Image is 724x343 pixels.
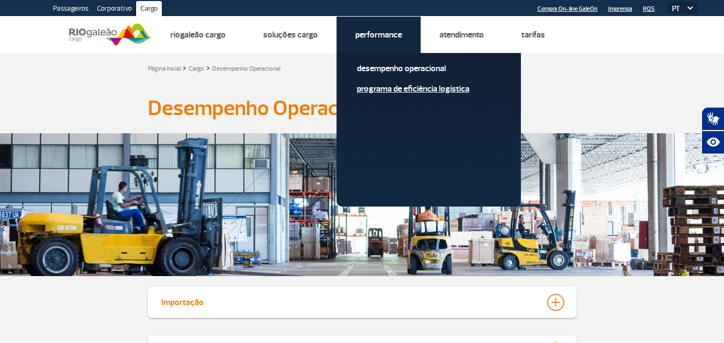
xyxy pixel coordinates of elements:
a: Passageiros [49,1,93,18]
a: Performance [355,29,402,40]
h1: Desempenho Operacional [148,99,577,117]
div: Plugin de acessibilidade da Hand Talk. [701,107,724,154]
a: Atendimento [439,29,484,40]
a: Programa de Eficiência Logística [357,83,501,95]
a: Corporativo [93,1,136,18]
button: Abrir tradutor de língua de sinais. [701,107,724,131]
a: Cargo [136,1,162,18]
a: Compra On-line GaleOn [538,5,598,12]
a: Desempenho Operacional [212,65,280,73]
a: > [183,62,186,74]
button: Abrir recursos assistivos. [701,131,724,154]
a: Soluções Cargo [263,29,318,40]
a: > [206,62,210,74]
a: RQS [643,5,655,12]
a: Página inicial [148,65,181,73]
a: Tarifas [521,29,545,40]
a: Cargo [189,65,204,73]
div: Importação [161,294,204,308]
a: Riogaleão Cargo [170,29,226,40]
button: Importação [161,293,564,311]
a: Desempenho Operacional [357,63,501,74]
a: Imprensa [608,5,632,12]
